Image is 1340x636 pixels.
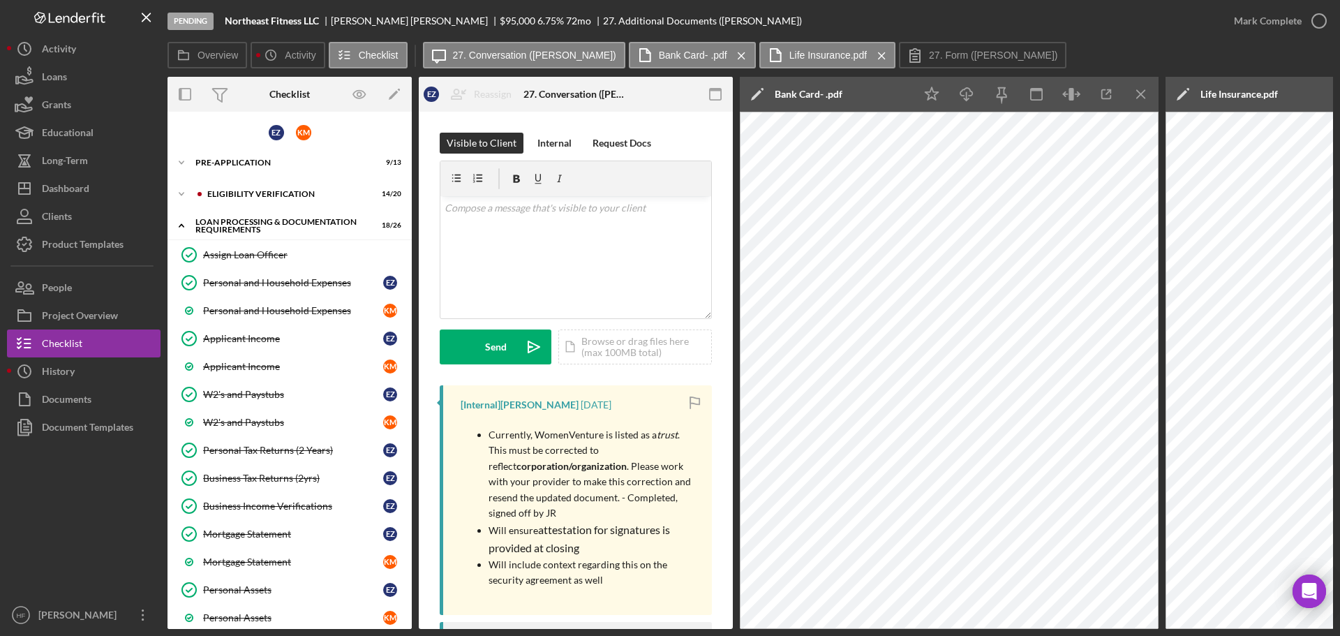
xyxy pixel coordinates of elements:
[203,361,383,372] div: Applicant Income
[629,42,756,68] button: Bank Card- .pdf
[251,42,325,68] button: Activity
[203,389,383,400] div: W2's and Paystubs
[203,417,383,428] div: W2's and Paystubs
[174,576,405,604] a: Personal AssetsEZ
[42,35,76,66] div: Activity
[174,604,405,632] a: Personal AssetsKM
[42,274,72,305] div: People
[461,399,579,411] div: [Internal] [PERSON_NAME]
[174,464,405,492] a: Business Tax Returns (2yrs)EZ
[174,408,405,436] a: W2's and PaystubsKM
[42,63,67,94] div: Loans
[174,353,405,380] a: Applicant IncomeKM
[174,297,405,325] a: Personal and Household ExpensesKM
[203,556,383,568] div: Mortgage Statement
[500,15,535,27] div: $95,000
[42,175,89,206] div: Dashboard
[1200,89,1278,100] div: Life Insurance.pdf
[383,471,397,485] div: E Z
[440,330,551,364] button: Send
[566,15,591,27] div: 72 mo
[17,612,26,619] text: HF
[537,133,572,154] div: Internal
[489,557,698,589] p: Will include context regarding this on the security agreement as well
[376,158,401,167] div: 9 / 13
[775,89,842,100] div: Bank Card- .pdf
[7,175,161,202] button: Dashboard
[7,274,161,302] button: People
[7,91,161,119] button: Grants
[383,360,397,374] div: K M
[581,399,611,411] time: 2025-09-26 18:51
[331,15,500,27] div: [PERSON_NAME] [PERSON_NAME]
[167,13,214,30] div: Pending
[489,523,672,554] span: attestation for signatures is provided at closing
[42,302,118,333] div: Project Overview
[376,190,401,198] div: 14 / 20
[383,415,397,429] div: K M
[7,147,161,175] button: Long-Term
[42,202,72,234] div: Clients
[7,413,161,441] button: Document Templates
[1220,7,1333,35] button: Mark Complete
[383,611,397,625] div: K M
[269,89,310,100] div: Checklist
[586,133,658,154] button: Request Docs
[35,601,126,633] div: [PERSON_NAME]
[424,87,439,102] div: E Z
[203,473,383,484] div: Business Tax Returns (2yrs)
[42,91,71,122] div: Grants
[7,302,161,330] button: Project Overview
[203,445,383,456] div: Personal Tax Returns (2 Years)
[376,221,401,230] div: 18 / 26
[383,555,397,569] div: K M
[489,427,698,521] p: Currently, WomenVenture is listed as a . This must be corrected to reflect . Please work with you...
[7,230,161,258] button: Product Templates
[659,50,727,61] label: Bank Card- .pdf
[603,15,802,27] div: 27. Additional Documents ([PERSON_NAME])
[423,42,625,68] button: 27. Conversation ([PERSON_NAME])
[7,63,161,91] button: Loans
[7,202,161,230] button: Clients
[203,333,383,344] div: Applicant Income
[657,429,678,441] em: trust
[7,357,161,385] button: History
[417,80,526,108] button: EZReassign
[485,330,507,364] div: Send
[42,119,94,150] div: Educational
[447,133,516,154] div: Visible to Client
[42,230,124,262] div: Product Templates
[174,520,405,548] a: Mortgage StatementEZ
[7,119,161,147] a: Educational
[203,612,383,623] div: Personal Assets
[285,50,315,61] label: Activity
[537,15,564,27] div: 6.75 %
[42,413,133,445] div: Document Templates
[523,89,628,100] div: 27. Conversation ([PERSON_NAME])
[7,385,161,413] button: Documents
[42,385,91,417] div: Documents
[899,42,1066,68] button: 27. Form ([PERSON_NAME])
[225,15,319,27] b: Northeast Fitness LLC
[1234,7,1302,35] div: Mark Complete
[42,357,75,389] div: History
[207,190,366,198] div: Eligibility Verification
[198,50,238,61] label: Overview
[383,332,397,346] div: E Z
[929,50,1057,61] label: 27. Form ([PERSON_NAME])
[195,158,366,167] div: Pre-Application
[203,277,383,288] div: Personal and Household Expenses
[516,460,627,472] strong: corporation/organization
[453,50,616,61] label: 27. Conversation ([PERSON_NAME])
[174,380,405,408] a: W2's and PaystubsEZ
[174,325,405,353] a: Applicant IncomeEZ
[7,601,161,629] button: HF[PERSON_NAME]
[7,330,161,357] button: Checklist
[383,499,397,513] div: E Z
[593,133,651,154] div: Request Docs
